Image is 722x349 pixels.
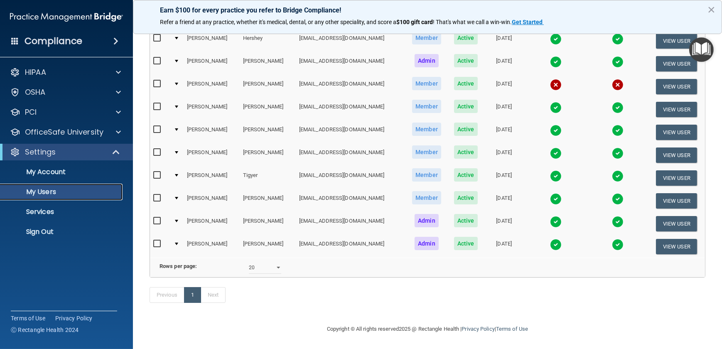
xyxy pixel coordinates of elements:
[184,98,240,121] td: [PERSON_NAME]
[240,75,296,98] td: [PERSON_NAME]
[25,127,103,137] p: OfficeSafe University
[184,52,240,75] td: [PERSON_NAME]
[55,314,93,322] a: Privacy Policy
[240,167,296,189] td: Tigyer
[656,239,697,254] button: View User
[160,6,695,14] p: Earn $100 for every practice you refer to Bridge Compliance!
[5,188,119,196] p: My Users
[296,52,405,75] td: [EMAIL_ADDRESS][DOMAIN_NAME]
[5,168,119,176] p: My Account
[25,67,46,77] p: HIPAA
[184,29,240,52] td: [PERSON_NAME]
[160,19,396,25] span: Refer a friend at any practice, whether it's medical, dental, or any other speciality, and score a
[454,168,478,182] span: Active
[150,287,184,303] a: Previous
[550,102,562,113] img: tick.e7d51cea.svg
[656,193,697,209] button: View User
[484,98,525,121] td: [DATE]
[412,191,441,204] span: Member
[240,98,296,121] td: [PERSON_NAME]
[656,102,697,117] button: View User
[484,189,525,212] td: [DATE]
[612,170,624,182] img: tick.e7d51cea.svg
[296,98,405,121] td: [EMAIL_ADDRESS][DOMAIN_NAME]
[612,102,624,113] img: tick.e7d51cea.svg
[5,208,119,216] p: Services
[412,168,441,182] span: Member
[240,212,296,235] td: [PERSON_NAME]
[25,107,37,117] p: PCI
[184,287,201,303] a: 1
[656,147,697,163] button: View User
[656,56,697,71] button: View User
[454,237,478,250] span: Active
[412,31,441,44] span: Member
[160,263,197,269] b: Rows per page:
[454,191,478,204] span: Active
[612,216,624,228] img: tick.e7d51cea.svg
[240,121,296,144] td: [PERSON_NAME]
[454,214,478,227] span: Active
[10,87,121,97] a: OSHA
[550,193,562,205] img: tick.e7d51cea.svg
[11,314,45,322] a: Terms of Use
[484,212,525,235] td: [DATE]
[512,19,543,25] strong: Get Started
[10,67,121,77] a: HIPAA
[5,228,119,236] p: Sign Out
[296,167,405,189] td: [EMAIL_ADDRESS][DOMAIN_NAME]
[550,125,562,136] img: tick.e7d51cea.svg
[201,287,226,303] a: Next
[10,147,120,157] a: Settings
[612,193,624,205] img: tick.e7d51cea.svg
[656,33,697,49] button: View User
[550,33,562,45] img: tick.e7d51cea.svg
[11,326,79,334] span: Ⓒ Rectangle Health 2024
[184,121,240,144] td: [PERSON_NAME]
[240,52,296,75] td: [PERSON_NAME]
[240,29,296,52] td: Hershey
[656,216,697,231] button: View User
[412,123,441,136] span: Member
[454,77,478,90] span: Active
[689,37,714,62] button: Open Resource Center
[707,3,715,16] button: Close
[412,145,441,159] span: Member
[512,19,544,25] a: Get Started
[184,189,240,212] td: [PERSON_NAME]
[484,144,525,167] td: [DATE]
[454,54,478,67] span: Active
[184,167,240,189] td: [PERSON_NAME]
[296,235,405,258] td: [EMAIL_ADDRESS][DOMAIN_NAME]
[484,52,525,75] td: [DATE]
[550,239,562,251] img: tick.e7d51cea.svg
[296,29,405,52] td: [EMAIL_ADDRESS][DOMAIN_NAME]
[550,79,562,91] img: cross.ca9f0e7f.svg
[550,147,562,159] img: tick.e7d51cea.svg
[184,144,240,167] td: [PERSON_NAME]
[415,54,439,67] span: Admin
[296,189,405,212] td: [EMAIL_ADDRESS][DOMAIN_NAME]
[415,237,439,250] span: Admin
[656,170,697,186] button: View User
[184,75,240,98] td: [PERSON_NAME]
[296,121,405,144] td: [EMAIL_ADDRESS][DOMAIN_NAME]
[656,125,697,140] button: View User
[10,9,123,25] img: PMB logo
[240,144,296,167] td: [PERSON_NAME]
[25,147,56,157] p: Settings
[496,326,528,332] a: Terms of Use
[25,87,46,97] p: OSHA
[484,29,525,52] td: [DATE]
[240,189,296,212] td: [PERSON_NAME]
[296,144,405,167] td: [EMAIL_ADDRESS][DOMAIN_NAME]
[396,19,433,25] strong: $100 gift card
[412,77,441,90] span: Member
[184,212,240,235] td: [PERSON_NAME]
[612,56,624,68] img: tick.e7d51cea.svg
[462,326,494,332] a: Privacy Policy
[612,125,624,136] img: tick.e7d51cea.svg
[550,216,562,228] img: tick.e7d51cea.svg
[612,239,624,251] img: tick.e7d51cea.svg
[276,316,579,342] div: Copyright © All rights reserved 2025 @ Rectangle Health | |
